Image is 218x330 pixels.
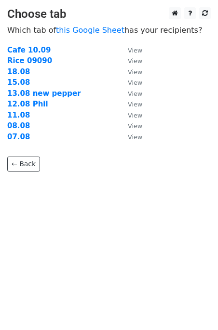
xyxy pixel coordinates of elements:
[7,25,211,35] p: Which tab of has your recipients?
[118,121,142,130] a: View
[118,78,142,87] a: View
[7,46,51,54] a: Cafe 10.09
[128,122,142,130] small: View
[7,111,30,119] a: 11.08
[128,112,142,119] small: View
[7,78,30,87] a: 15.08
[7,121,30,130] a: 08.08
[128,101,142,108] small: View
[118,67,142,76] a: View
[118,56,142,65] a: View
[7,100,48,108] a: 12.08 Phil
[128,47,142,54] small: View
[118,100,142,108] a: View
[128,57,142,65] small: View
[118,89,142,98] a: View
[7,157,40,172] a: ← Back
[7,56,52,65] a: Rice 09090
[56,26,124,35] a: this Google Sheet
[118,46,142,54] a: View
[118,132,142,141] a: View
[128,68,142,76] small: View
[7,132,30,141] a: 07.08
[118,111,142,119] a: View
[128,79,142,86] small: View
[7,7,211,21] h3: Choose tab
[128,133,142,141] small: View
[7,89,81,98] a: 13.08 new pepper
[128,90,142,97] small: View
[7,67,30,76] a: 18.08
